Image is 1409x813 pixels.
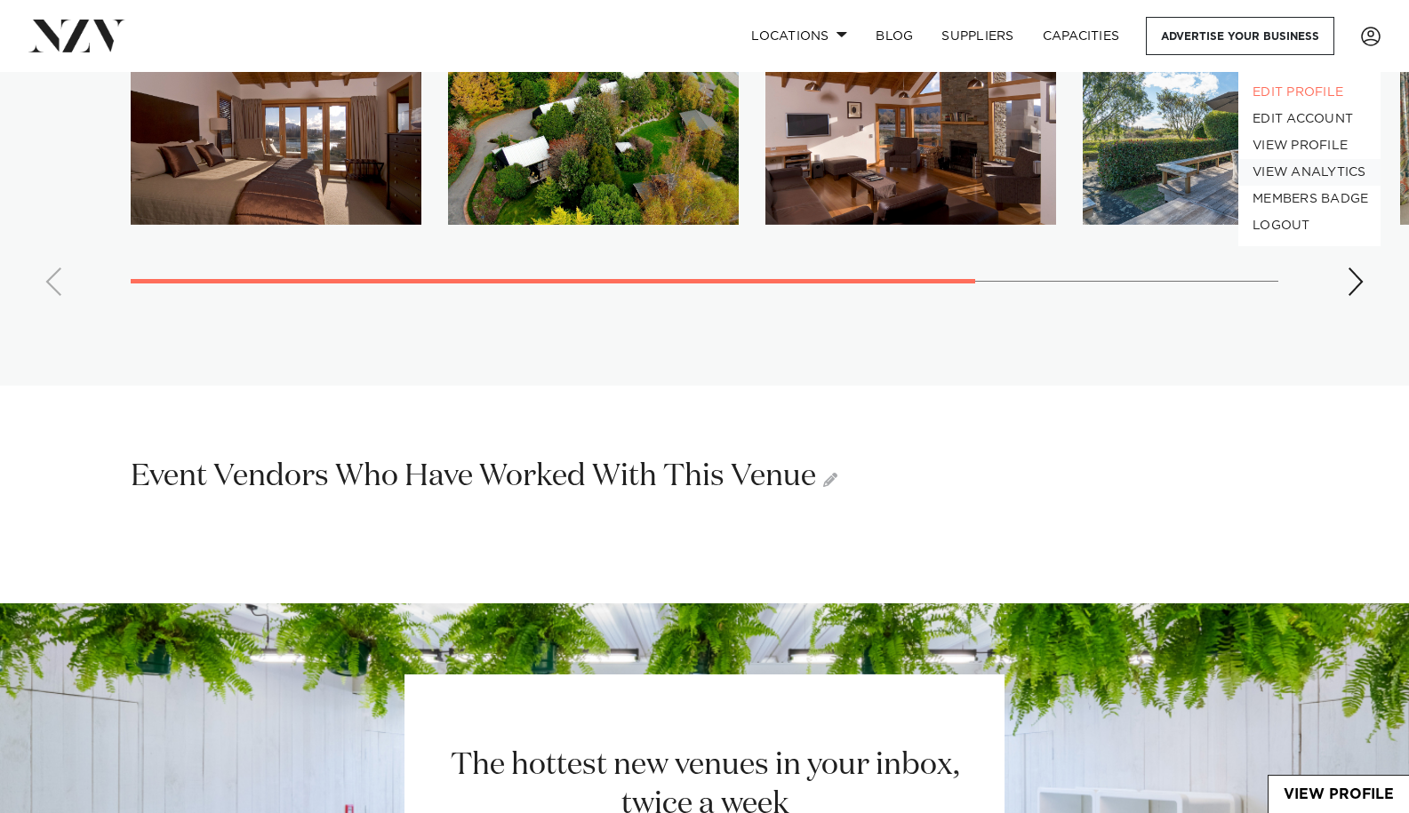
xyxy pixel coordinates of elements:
h2: Event Vendors Who Have Worked With This Venue [131,457,837,497]
swiper-slide: 1 / 5 [131,28,421,225]
a: MEMBERS BADGE [1238,186,1381,212]
img: JnHrcgyqpgjd0rccTIZWYBUJ2wQYpN5htbWzAvf6.jpg [1081,28,1375,225]
img: 3RRQPIPm07EUaajxoGEeYr1Z4UTZEaSpGdcgL6ao.jpg [448,18,739,235]
img: nzv-logo.png [28,20,125,52]
a: Advertise your business [1146,17,1334,55]
a: Locations [737,17,861,55]
a: VIEW ANALYTICS [1238,159,1381,186]
swiper-slide: 4 / 5 [1083,28,1373,225]
swiper-slide: 3 / 5 [765,28,1056,225]
a: EDIT PROFILE [1238,79,1381,106]
a: VIEW PROFILE [1238,132,1381,159]
a: BLOG [861,17,927,55]
a: View Profile [1269,776,1409,813]
a: SUPPLIERS [927,17,1028,55]
swiper-slide: 2 / 5 [448,28,739,225]
a: LOGOUT [1238,212,1381,239]
a: Capacities [1029,17,1134,55]
a: EDIT ACCOUNT [1238,106,1381,132]
img: 0zlmkdH8dqg2cM3MR3iGsK0MrL099o3pBNsMRY96.jpg [128,28,425,225]
img: lOMuta58lhb48jZm8SUQmlLthzIkRFvYOIdX8Bs7.jpg [762,28,1060,225]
